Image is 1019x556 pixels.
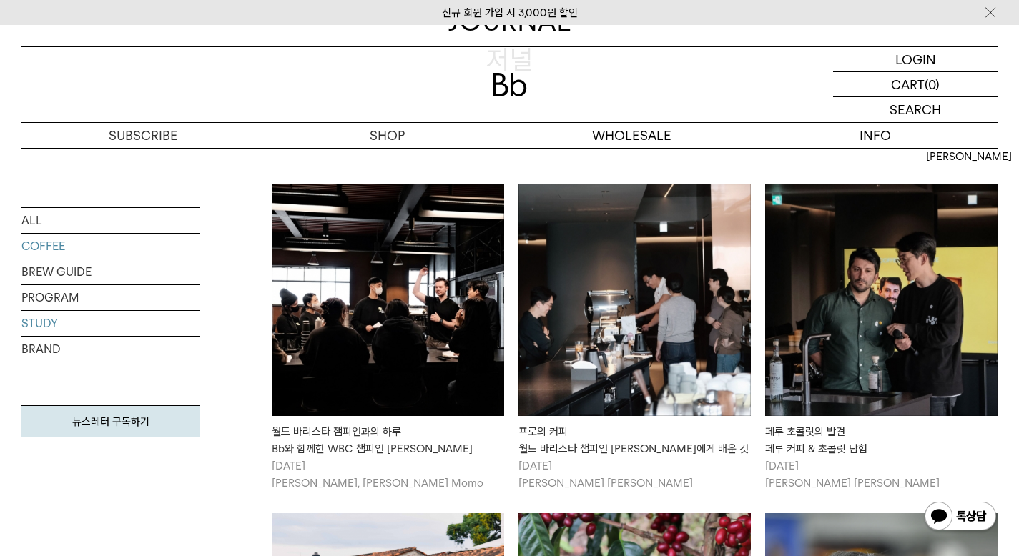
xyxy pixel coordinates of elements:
a: CART (0) [833,72,998,97]
a: PROGRAM [21,285,200,310]
a: 신규 회원 가입 시 3,000원 할인 [442,6,578,19]
a: 월드 바리스타 챔피언과의 하루Bb와 함께한 WBC 챔피언 앤서니 더글라스 월드 바리스타 챔피언과의 하루Bb와 함께한 WBC 챔피언 [PERSON_NAME] [DATE][PER... [272,184,504,492]
p: LOGIN [895,47,936,71]
p: INFO [754,123,998,148]
div: 페루 초콜릿의 발견 페루 커피 & 초콜릿 탐험 [765,423,998,457]
a: ALL [21,208,200,233]
div: 프로의 커피 월드 바리스타 챔피언 [PERSON_NAME]에게 배운 것 [518,423,751,457]
p: [DATE] [PERSON_NAME], [PERSON_NAME] Momo [272,457,504,492]
a: STUDY [21,311,200,336]
p: [DATE] [PERSON_NAME] [PERSON_NAME] [518,457,751,492]
a: BRAND [21,337,200,362]
span: [PERSON_NAME] [926,148,1012,165]
img: 프로의 커피월드 바리스타 챔피언 엄보람님에게 배운 것 [518,184,751,416]
a: 페루 초콜릿의 발견페루 커피 & 초콜릿 탐험 페루 초콜릿의 발견페루 커피 & 초콜릿 탐험 [DATE][PERSON_NAME] [PERSON_NAME] [765,184,998,492]
a: COFFEE [21,234,200,259]
a: 뉴스레터 구독하기 [21,405,200,437]
a: BREW GUIDE [21,259,200,284]
p: CART [891,72,925,96]
img: 월드 바리스타 챔피언과의 하루Bb와 함께한 WBC 챔피언 앤서니 더글라스 [272,184,504,416]
p: WHOLESALE [510,123,754,148]
a: LOGIN [833,47,998,72]
a: 프로의 커피월드 바리스타 챔피언 엄보람님에게 배운 것 프로의 커피월드 바리스타 챔피언 [PERSON_NAME]에게 배운 것 [DATE][PERSON_NAME] [PERSON_... [518,184,751,492]
div: 월드 바리스타 챔피언과의 하루 Bb와 함께한 WBC 챔피언 [PERSON_NAME] [272,423,504,457]
p: SEARCH [890,97,941,122]
img: 카카오톡 채널 1:1 채팅 버튼 [923,500,998,535]
a: SHOP [265,123,509,148]
p: (0) [925,72,940,96]
img: 페루 초콜릿의 발견페루 커피 & 초콜릿 탐험 [765,184,998,416]
a: SUBSCRIBE [21,123,265,148]
img: 로고 [493,73,527,96]
p: [DATE] [PERSON_NAME] [PERSON_NAME] [765,457,998,492]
